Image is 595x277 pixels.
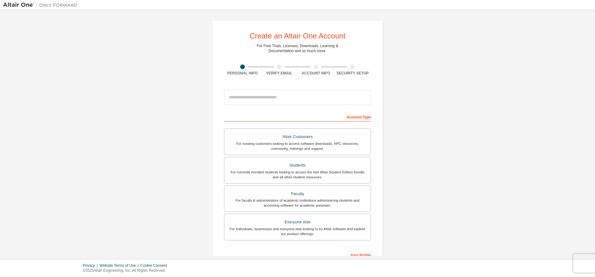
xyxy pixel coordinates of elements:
[224,250,371,260] div: Your Profile
[228,226,367,236] div: For individuals, businesses and everyone else looking to try Altair software and explore our prod...
[228,190,367,198] div: Faculty
[257,43,338,53] div: For Free Trials, Licenses, Downloads, Learning & Documentation and so much more.
[224,71,261,76] div: Personal Info
[83,268,171,273] p: © 2025 Altair Engineering, Inc. All Rights Reserved.
[334,71,371,76] div: Security Setup
[228,161,367,170] div: Students
[297,71,334,76] div: Account Info
[140,263,170,268] div: Cookie Consent
[228,218,367,226] div: Everyone else
[228,170,367,180] div: For currently enrolled students looking to access the free Altair Student Edition bundle and all ...
[99,263,140,268] div: Website Terms of Use
[228,132,367,141] div: Altair Customers
[224,112,371,122] div: Account Type
[83,263,99,268] div: Privacy
[249,32,346,40] div: Create an Altair One Account
[228,198,367,208] div: For faculty & administrators of academic institutions administering students and accessing softwa...
[228,141,367,151] div: For existing customers looking to access software downloads, HPC resources, community, trainings ...
[261,71,298,76] div: Verify Email
[3,2,81,8] img: Altair One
